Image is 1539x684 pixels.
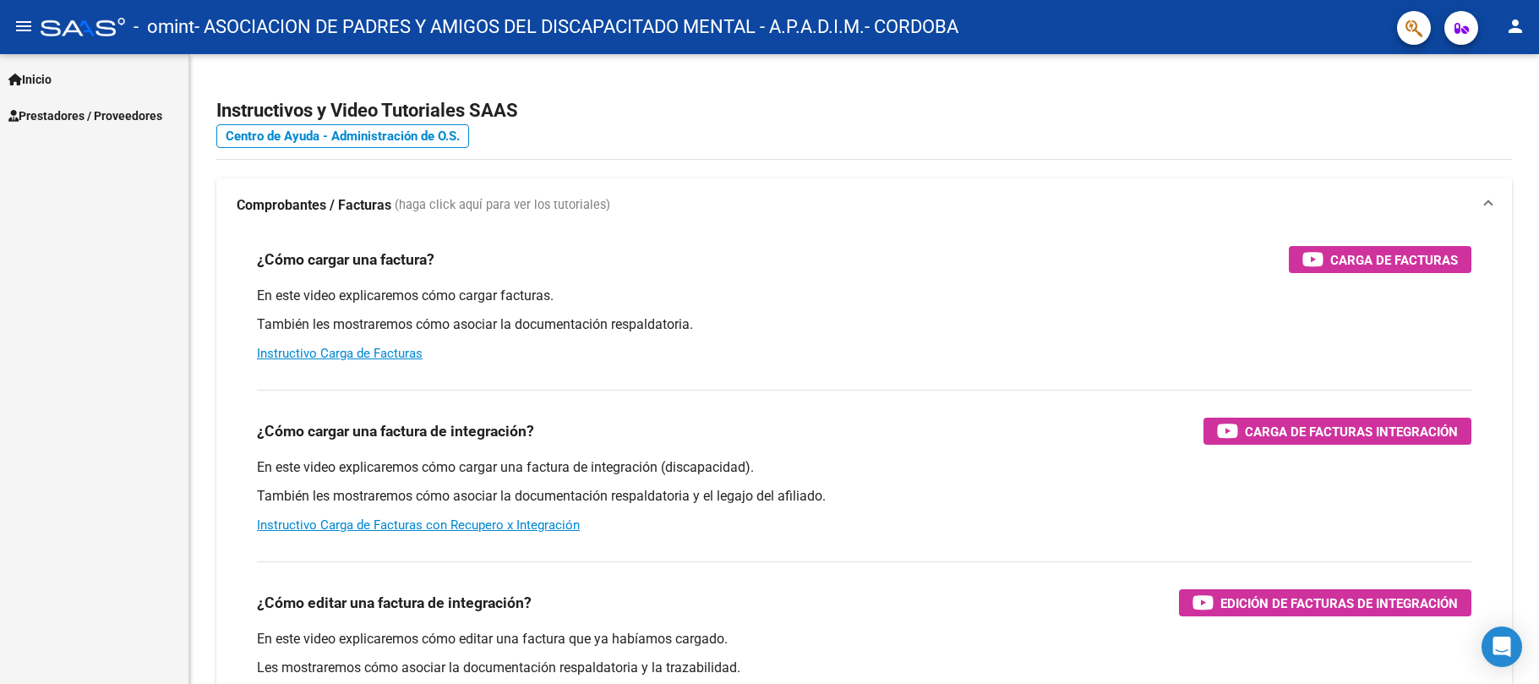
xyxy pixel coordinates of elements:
[257,591,532,615] h3: ¿Cómo editar una factura de integración?
[134,8,194,46] span: - omint
[1482,627,1522,667] div: Open Intercom Messenger
[1220,593,1458,614] span: Edición de Facturas de integración
[216,95,1512,127] h2: Instructivos y Video Tutoriales SAAS
[1245,421,1458,442] span: Carga de Facturas Integración
[257,659,1471,677] p: Les mostraremos cómo asociar la documentación respaldatoria y la trazabilidad.
[8,107,162,125] span: Prestadores / Proveedores
[257,458,1471,477] p: En este video explicaremos cómo cargar una factura de integración (discapacidad).
[194,8,958,46] span: - ASOCIACION DE PADRES Y AMIGOS DEL DISCAPACITADO MENTAL - A.P.A.D.I.M.- CORDOBA
[237,196,391,215] strong: Comprobantes / Facturas
[257,315,1471,334] p: También les mostraremos cómo asociar la documentación respaldatoria.
[257,346,423,361] a: Instructivo Carga de Facturas
[14,16,34,36] mat-icon: menu
[257,630,1471,648] p: En este video explicaremos cómo editar una factura que ya habíamos cargado.
[257,287,1471,305] p: En este video explicaremos cómo cargar facturas.
[1203,418,1471,445] button: Carga de Facturas Integración
[257,517,580,533] a: Instructivo Carga de Facturas con Recupero x Integración
[1330,249,1458,271] span: Carga de Facturas
[1505,16,1525,36] mat-icon: person
[216,124,469,148] a: Centro de Ayuda - Administración de O.S.
[395,196,610,215] span: (haga click aquí para ver los tutoriales)
[257,248,434,271] h3: ¿Cómo cargar una factura?
[1179,589,1471,616] button: Edición de Facturas de integración
[216,178,1512,233] mat-expansion-panel-header: Comprobantes / Facturas (haga click aquí para ver los tutoriales)
[1289,246,1471,273] button: Carga de Facturas
[8,70,52,89] span: Inicio
[257,419,534,443] h3: ¿Cómo cargar una factura de integración?
[257,487,1471,506] p: También les mostraremos cómo asociar la documentación respaldatoria y el legajo del afiliado.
